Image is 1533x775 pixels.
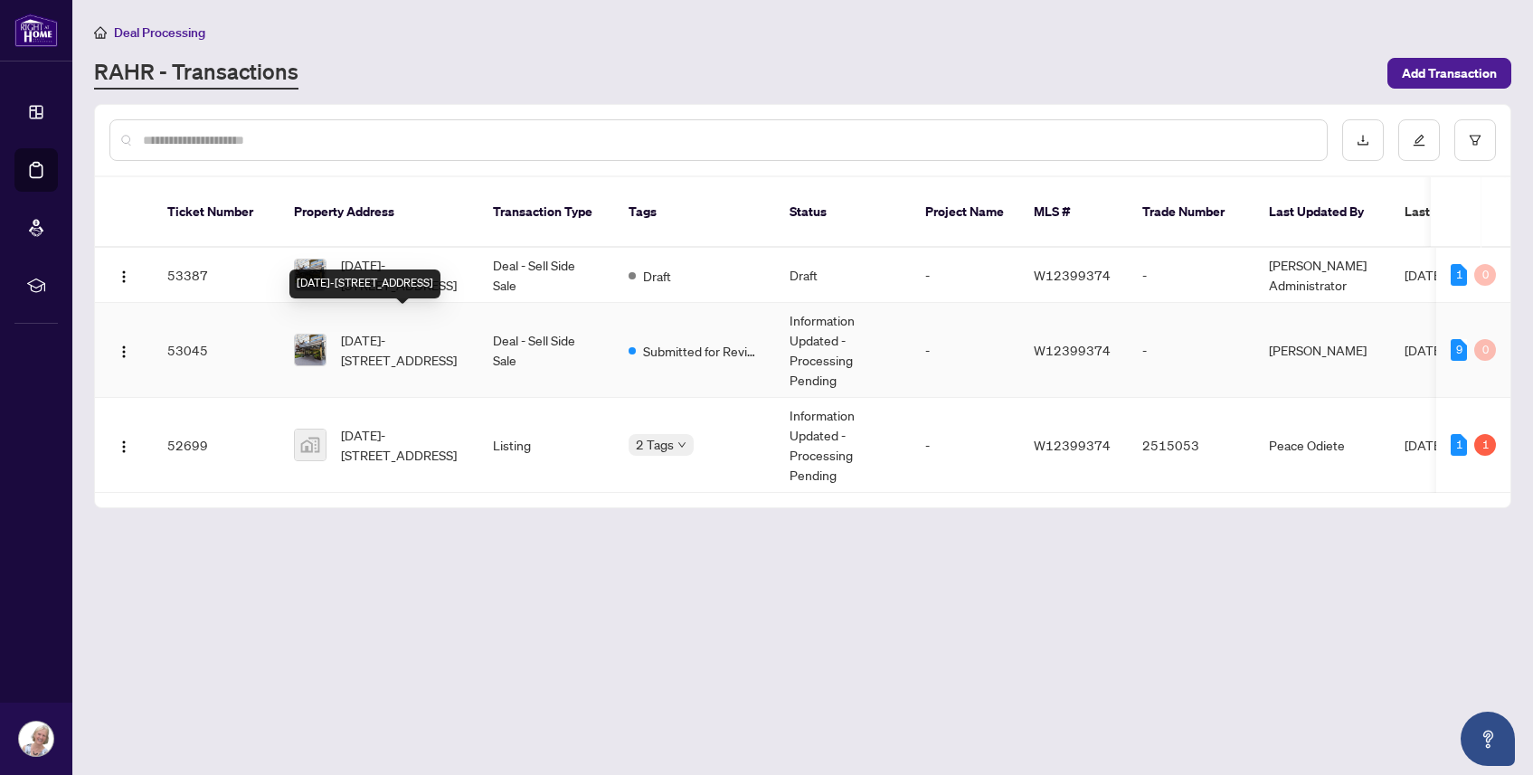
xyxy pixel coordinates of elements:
th: Transaction Type [478,177,614,248]
span: [DATE] [1405,437,1444,453]
span: Submitted for Review [643,341,761,361]
span: [DATE]-[STREET_ADDRESS] [341,330,464,370]
span: filter [1469,134,1481,146]
div: [DATE]-[STREET_ADDRESS] [289,269,440,298]
button: Logo [109,336,138,364]
div: 0 [1474,339,1496,361]
td: - [911,303,1019,398]
td: 2515053 [1128,398,1254,493]
img: thumbnail-img [295,430,326,460]
a: RAHR - Transactions [94,57,298,90]
td: Draft [775,248,911,303]
td: [PERSON_NAME] Administrator [1254,248,1390,303]
button: edit [1398,119,1440,161]
span: Add Transaction [1402,59,1497,88]
th: Status [775,177,911,248]
td: 53045 [153,303,279,398]
button: Logo [109,430,138,459]
img: Logo [117,345,131,359]
button: download [1342,119,1384,161]
span: down [677,440,686,449]
span: [DATE]-[STREET_ADDRESS] [341,255,464,295]
div: 1 [1451,434,1467,456]
span: home [94,26,107,39]
th: Last Updated By [1254,177,1390,248]
th: Property Address [279,177,478,248]
td: - [911,398,1019,493]
td: [PERSON_NAME] [1254,303,1390,398]
span: [DATE] [1405,342,1444,358]
span: Draft [643,266,671,286]
button: Open asap [1461,712,1515,766]
span: edit [1413,134,1425,146]
div: 9 [1451,339,1467,361]
span: Last Modified Date [1405,202,1515,222]
th: Trade Number [1128,177,1254,248]
td: - [1128,303,1254,398]
span: [DATE] [1405,267,1444,283]
img: logo [14,14,58,47]
td: Information Updated - Processing Pending [775,398,911,493]
img: Logo [117,439,131,454]
div: 0 [1474,264,1496,286]
th: Project Name [911,177,1019,248]
div: 1 [1451,264,1467,286]
img: Logo [117,269,131,284]
td: 52699 [153,398,279,493]
img: Profile Icon [19,722,53,756]
button: Add Transaction [1387,58,1511,89]
img: thumbnail-img [295,335,326,365]
th: Tags [614,177,775,248]
span: W12399374 [1034,437,1111,453]
td: Deal - Sell Side Sale [478,248,614,303]
img: thumbnail-img [295,260,326,290]
span: download [1357,134,1369,146]
td: Deal - Sell Side Sale [478,303,614,398]
span: [DATE]-[STREET_ADDRESS] [341,425,464,465]
th: MLS # [1019,177,1128,248]
button: filter [1454,119,1496,161]
td: Information Updated - Processing Pending [775,303,911,398]
td: Peace Odiete [1254,398,1390,493]
span: 2 Tags [636,434,674,455]
button: Logo [109,260,138,289]
td: - [911,248,1019,303]
div: 1 [1474,434,1496,456]
span: W12399374 [1034,342,1111,358]
th: Ticket Number [153,177,279,248]
span: Deal Processing [114,24,205,41]
td: - [1128,248,1254,303]
td: Listing [478,398,614,493]
span: W12399374 [1034,267,1111,283]
td: 53387 [153,248,279,303]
